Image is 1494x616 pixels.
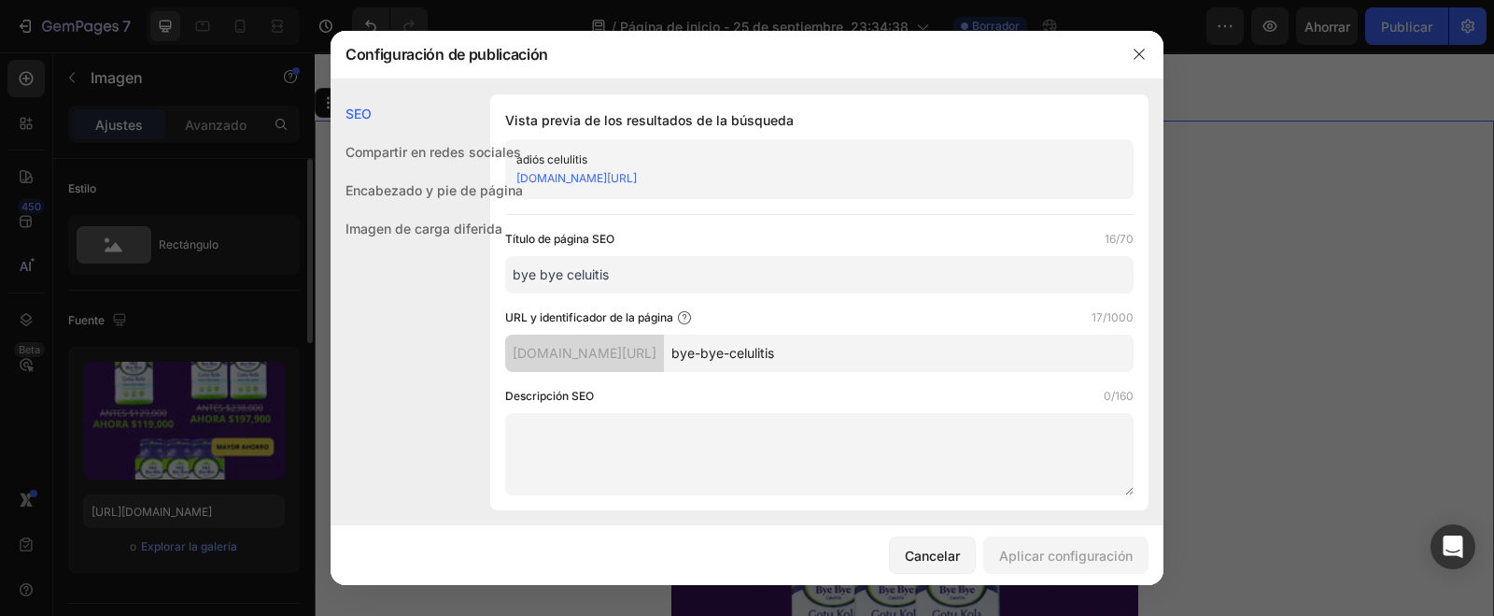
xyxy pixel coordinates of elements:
font: Vista previa de los resultados de la búsqueda [505,112,794,128]
font: Configuración de publicación [345,45,548,64]
font: Compartir en redes sociales [345,144,521,160]
div: Image [23,42,63,59]
font: SEO [345,106,372,122]
font: Encabezado y pie de página [345,182,523,198]
font: Aplicar configuración [999,548,1133,564]
font: [DOMAIN_NAME][URL] [513,345,656,361]
font: 16/70 [1105,232,1134,246]
font: 17/1000 [1092,310,1134,324]
font: Cancelar [905,548,960,564]
button: Aplicar configuración [983,537,1149,574]
font: Descripción SEO [505,389,594,403]
input: Manejar [664,335,1134,372]
font: URL y identificador de la página [505,310,673,324]
font: adiós celulitis [516,152,587,166]
input: Título [505,256,1134,294]
div: Abrir Intercom Messenger [1431,524,1475,569]
font: 0/160 [1104,389,1134,403]
font: Título de página SEO [505,232,614,246]
button: Cancelar [889,537,976,574]
a: [DOMAIN_NAME][URL] [516,171,637,185]
font: Imagen de carga diferida [345,221,502,236]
